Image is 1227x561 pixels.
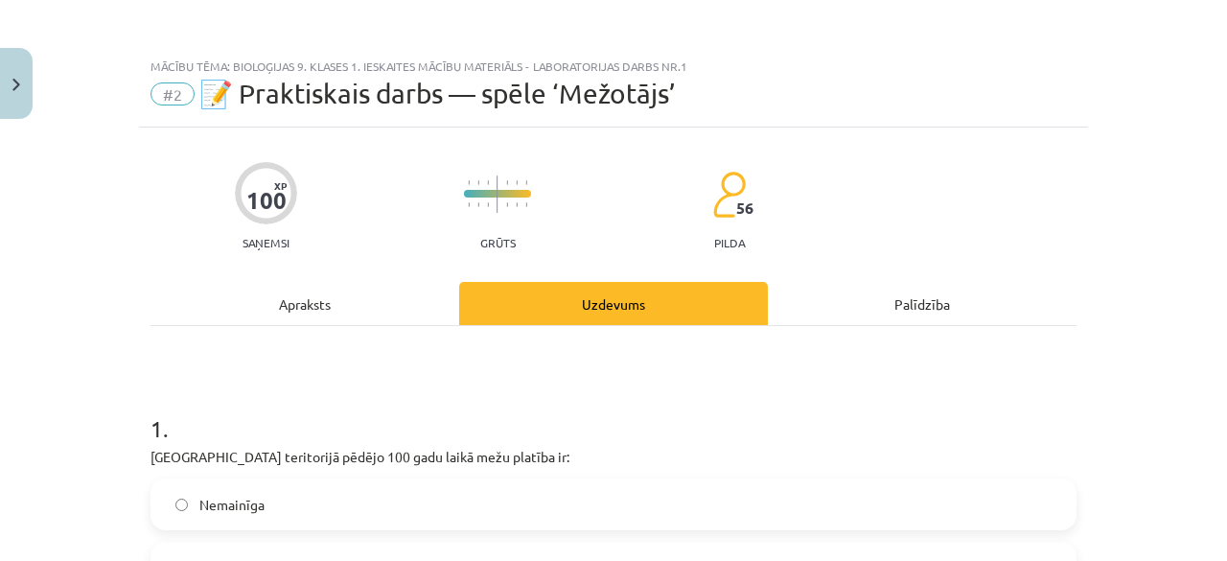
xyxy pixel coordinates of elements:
[150,282,459,325] div: Apraksts
[516,180,518,185] img: icon-short-line-57e1e144782c952c97e751825c79c345078a6d821885a25fce030b3d8c18986b.svg
[506,202,508,207] img: icon-short-line-57e1e144782c952c97e751825c79c345078a6d821885a25fce030b3d8c18986b.svg
[468,202,470,207] img: icon-short-line-57e1e144782c952c97e751825c79c345078a6d821885a25fce030b3d8c18986b.svg
[516,202,518,207] img: icon-short-line-57e1e144782c952c97e751825c79c345078a6d821885a25fce030b3d8c18986b.svg
[246,187,287,214] div: 100
[12,79,20,91] img: icon-close-lesson-0947bae3869378f0d4975bcd49f059093ad1ed9edebbc8119c70593378902aed.svg
[487,180,489,185] img: icon-short-line-57e1e144782c952c97e751825c79c345078a6d821885a25fce030b3d8c18986b.svg
[468,180,470,185] img: icon-short-line-57e1e144782c952c97e751825c79c345078a6d821885a25fce030b3d8c18986b.svg
[477,202,479,207] img: icon-short-line-57e1e144782c952c97e751825c79c345078a6d821885a25fce030b3d8c18986b.svg
[199,78,676,109] span: 📝 Praktiskais darbs — spēle ‘Mežotājs’
[506,180,508,185] img: icon-short-line-57e1e144782c952c97e751825c79c345078a6d821885a25fce030b3d8c18986b.svg
[199,495,265,515] span: Nemainīga
[525,202,527,207] img: icon-short-line-57e1e144782c952c97e751825c79c345078a6d821885a25fce030b3d8c18986b.svg
[768,282,1077,325] div: Palīdzība
[235,236,297,249] p: Saņemsi
[736,199,753,217] span: 56
[487,202,489,207] img: icon-short-line-57e1e144782c952c97e751825c79c345078a6d821885a25fce030b3d8c18986b.svg
[714,236,745,249] p: pilda
[150,59,1077,73] div: Mācību tēma: Bioloģijas 9. klases 1. ieskaites mācību materiāls - laboratorijas darbs nr.1
[459,282,768,325] div: Uzdevums
[274,180,287,191] span: XP
[150,82,195,105] span: #2
[175,499,188,511] input: Nemainīga
[477,180,479,185] img: icon-short-line-57e1e144782c952c97e751825c79c345078a6d821885a25fce030b3d8c18986b.svg
[497,175,498,213] img: icon-long-line-d9ea69661e0d244f92f715978eff75569469978d946b2353a9bb055b3ed8787d.svg
[525,180,527,185] img: icon-short-line-57e1e144782c952c97e751825c79c345078a6d821885a25fce030b3d8c18986b.svg
[480,236,516,249] p: Grūts
[712,171,746,219] img: students-c634bb4e5e11cddfef0936a35e636f08e4e9abd3cc4e673bd6f9a4125e45ecb1.svg
[150,447,1077,467] p: [GEOGRAPHIC_DATA] teritorijā pēdējo 100 gadu laikā mežu platība ir:
[150,382,1077,441] h1: 1 .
